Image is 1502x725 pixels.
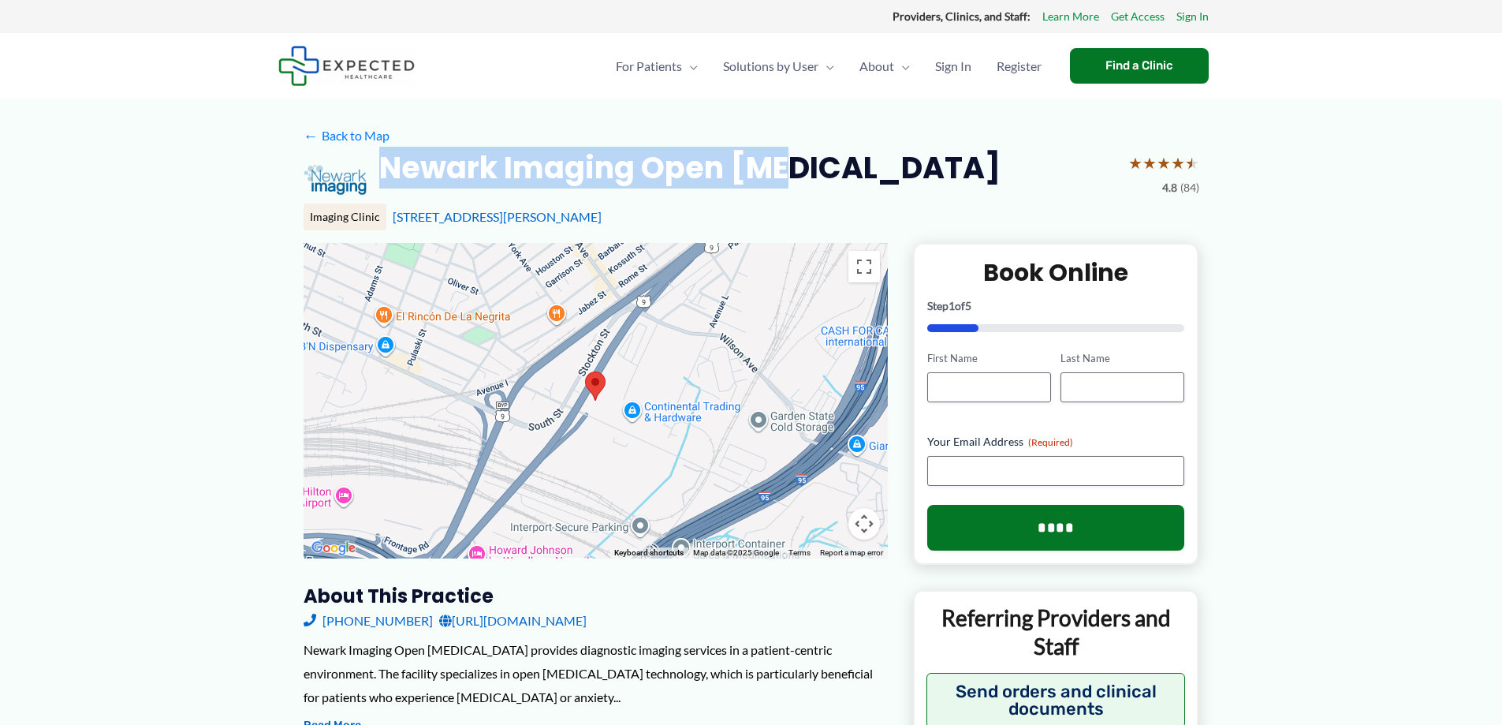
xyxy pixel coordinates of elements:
[1171,148,1185,178] span: ★
[788,548,811,557] a: Terms (opens in new tab)
[304,638,888,708] div: Newark Imaging Open [MEDICAL_DATA] provides diagnostic imaging services in a patient-centric envi...
[614,547,684,559] button: Keyboard shortcuts
[1042,6,1099,27] a: Learn More
[927,301,1185,312] p: Step of
[1111,6,1165,27] a: Get Access
[922,39,984,94] a: Sign In
[1142,148,1157,178] span: ★
[682,39,698,94] span: Menu Toggle
[848,251,880,282] button: Toggle fullscreen view
[847,39,922,94] a: AboutMenu Toggle
[935,39,971,94] span: Sign In
[927,257,1185,288] h2: Book Online
[693,548,779,557] span: Map data ©2025 Google
[603,39,710,94] a: For PatientsMenu Toggle
[439,609,587,633] a: [URL][DOMAIN_NAME]
[304,128,319,143] span: ←
[1028,436,1073,448] span: (Required)
[379,148,1001,187] h2: Newark Imaging Open [MEDICAL_DATA]
[984,39,1054,94] a: Register
[927,434,1185,450] label: Your Email Address
[1176,6,1209,27] a: Sign In
[818,39,834,94] span: Menu Toggle
[1128,148,1142,178] span: ★
[1185,148,1199,178] span: ★
[603,39,1054,94] nav: Primary Site Navigation
[1157,148,1171,178] span: ★
[997,39,1042,94] span: Register
[304,204,386,230] div: Imaging Clinic
[927,351,1051,366] label: First Name
[1060,351,1184,366] label: Last Name
[893,9,1031,23] strong: Providers, Clinics, and Staff:
[304,124,389,148] a: ←Back to Map
[278,46,415,86] img: Expected Healthcare Logo - side, dark font, small
[304,584,888,608] h3: About this practice
[1162,178,1177,198] span: 4.8
[949,299,955,312] span: 1
[616,39,682,94] span: For Patients
[820,548,883,557] a: Report a map error
[710,39,847,94] a: Solutions by UserMenu Toggle
[1070,48,1209,84] a: Find a Clinic
[926,604,1186,661] p: Referring Providers and Staff
[723,39,818,94] span: Solutions by User
[393,209,602,224] a: [STREET_ADDRESS][PERSON_NAME]
[307,538,360,559] img: Google
[859,39,894,94] span: About
[894,39,910,94] span: Menu Toggle
[965,299,971,312] span: 5
[307,538,360,559] a: Open this area in Google Maps (opens a new window)
[848,508,880,540] button: Map camera controls
[304,609,433,633] a: [PHONE_NUMBER]
[1180,178,1199,198] span: (84)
